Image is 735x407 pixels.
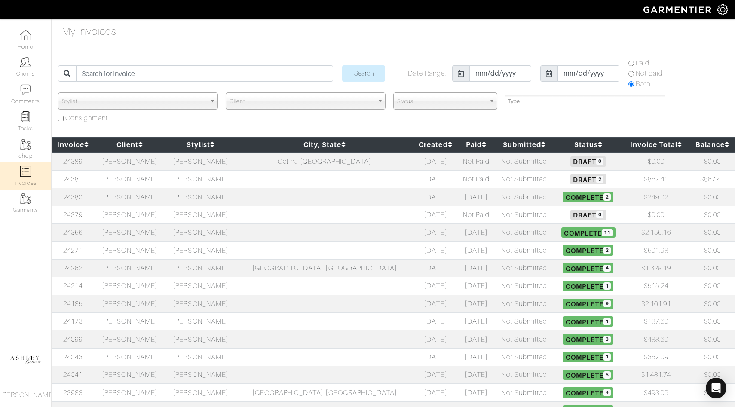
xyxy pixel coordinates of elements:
td: [DATE] [413,188,458,206]
td: Not Paid [458,206,495,223]
td: $2,161.91 [623,295,690,312]
td: [GEOGRAPHIC_DATA] [GEOGRAPHIC_DATA] [236,259,413,277]
a: 24043 [63,353,83,361]
span: Complete [563,370,613,380]
a: Client [116,141,143,149]
td: $867.41 [623,170,690,188]
td: [PERSON_NAME] [95,224,165,242]
td: [DATE] [413,312,458,330]
label: Not paid [636,68,663,79]
td: $867.41 [689,170,735,188]
input: Search [342,65,385,82]
td: Not Submitted [495,153,554,171]
td: [DATE] [413,384,458,401]
td: $249.02 [623,188,690,206]
a: 24381 [63,175,83,183]
td: [PERSON_NAME] [95,384,165,401]
td: [PERSON_NAME] [95,170,165,188]
td: [PERSON_NAME] [95,259,165,277]
td: Not Submitted [495,348,554,366]
td: $0.00 [689,153,735,171]
td: [PERSON_NAME] [165,330,236,348]
td: [GEOGRAPHIC_DATA] [GEOGRAPHIC_DATA] [236,384,413,401]
td: [DATE] [413,224,458,242]
img: garments-icon-b7da505a4dc4fd61783c78ac3ca0ef83fa9d6f193b1c9dc38574b1d14d53ca28.png [20,139,31,150]
td: [PERSON_NAME] [95,366,165,384]
a: 24214 [63,282,83,290]
span: 0 [596,158,603,165]
td: [DATE] [413,170,458,188]
span: Complete [563,263,613,273]
img: gear-icon-white-bd11855cb880d31180b6d7d6211b90ccbf57a29d726f0c71d8c61bd08dd39cc2.png [717,4,728,15]
td: $0.00 [689,330,735,348]
td: [DATE] [458,348,495,366]
a: 24356 [63,229,83,236]
td: [DATE] [458,384,495,401]
td: $0.00 [623,153,690,171]
td: $187.60 [623,312,690,330]
span: 5 [603,371,611,379]
td: $0.00 [623,206,690,223]
img: dashboard-icon-dbcd8f5a0b271acd01030246c82b418ddd0df26cd7fceb0bd07c9910d44c42f6.png [20,30,31,40]
td: Not Submitted [495,206,554,223]
span: 0 [596,211,603,218]
span: Draft [570,210,606,220]
span: Complete [563,192,613,202]
a: City, State [303,141,346,149]
td: [PERSON_NAME] [95,188,165,206]
td: Not Submitted [495,330,554,348]
td: $1,329.19 [623,259,690,277]
label: Both [636,79,650,89]
td: [PERSON_NAME] [165,188,236,206]
a: Submitted [503,141,546,149]
td: $0.00 [689,384,735,401]
td: [DATE] [458,242,495,259]
td: [DATE] [458,295,495,312]
td: $0.00 [689,312,735,330]
td: $493.06 [623,384,690,401]
span: Complete [563,387,613,398]
img: garmentier-logo-header-white-b43fb05a5012e4ada735d5af1a66efaba907eab6374d6393d1fbf88cb4ef424d.png [639,2,717,17]
a: Paid [466,141,487,149]
span: Complete [563,245,613,255]
a: 24379 [63,211,83,219]
td: [PERSON_NAME] [95,153,165,171]
a: 24041 [63,371,83,379]
span: Complete [563,299,613,309]
td: [DATE] [458,259,495,277]
img: garments-icon-b7da505a4dc4fd61783c78ac3ca0ef83fa9d6f193b1c9dc38574b1d14d53ca28.png [20,193,31,204]
td: [DATE] [413,348,458,366]
td: $0.00 [689,259,735,277]
div: Open Intercom Messenger [706,378,726,398]
td: [DATE] [413,277,458,295]
input: Search for Invoice [76,65,333,82]
td: [PERSON_NAME] [95,277,165,295]
td: Not Submitted [495,188,554,206]
span: Complete [561,227,616,238]
a: Status [574,141,603,149]
td: [PERSON_NAME] [165,312,236,330]
td: $0.00 [689,188,735,206]
span: 11 [602,229,612,236]
td: [PERSON_NAME] [165,277,236,295]
td: $0.00 [689,366,735,384]
span: 2 [603,193,611,201]
a: 24185 [63,300,83,308]
span: 2 [596,176,603,183]
span: Stylist [62,93,206,110]
td: Not Submitted [495,384,554,401]
td: $515.24 [623,277,690,295]
td: Celina [GEOGRAPHIC_DATA] [236,153,413,171]
img: clients-icon-6bae9207a08558b7cb47a8932f037763ab4055f8c8b6bfacd5dc20c3e0201464.png [20,57,31,67]
img: orders-icon-0abe47150d42831381b5fb84f609e132dff9fe21cb692f30cb5eec754e2cba89.png [20,166,31,177]
td: Not Submitted [495,170,554,188]
td: [PERSON_NAME] [165,384,236,401]
td: $0.00 [689,224,735,242]
td: $1,481.74 [623,366,690,384]
img: reminder-icon-8004d30b9f0a5d33ae49ab947aed9ed385cf756f9e5892f1edd6e32f2345188e.png [20,111,31,122]
td: [DATE] [458,366,495,384]
a: 24099 [63,336,83,343]
td: Not Paid [458,153,495,171]
td: Not Submitted [495,295,554,312]
td: [DATE] [413,295,458,312]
